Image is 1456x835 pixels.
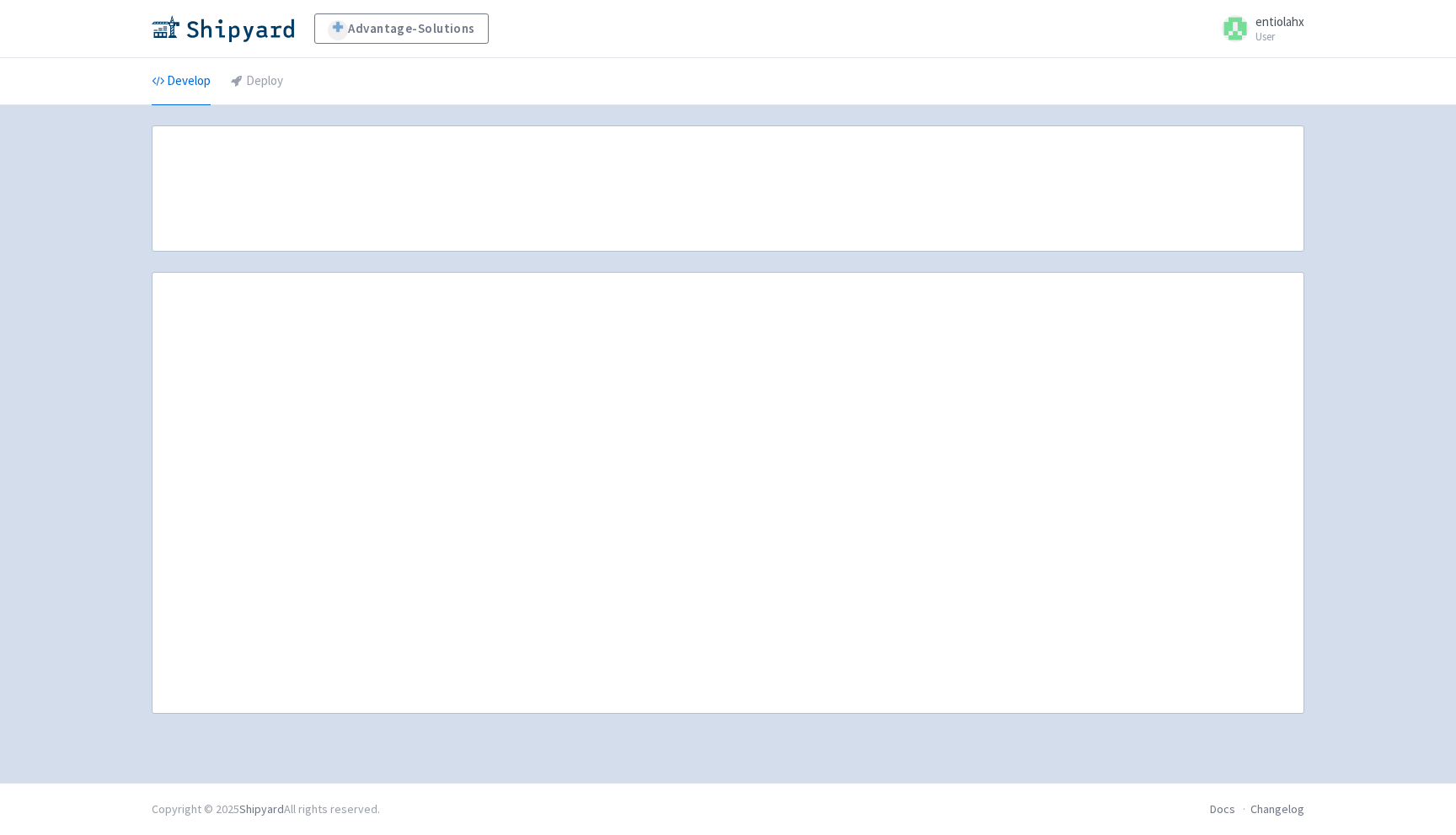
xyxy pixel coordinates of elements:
small: User [1255,31,1304,42]
a: Shipyard [239,801,284,816]
div: Copyright © 2025 All rights reserved. [152,800,380,818]
a: Changelog [1250,801,1304,816]
img: Shipyard logo [152,15,294,42]
a: Develop [152,58,211,105]
a: Deploy [231,58,283,105]
a: entiolahx User [1212,15,1304,42]
a: Advantage-Solutions [314,13,489,44]
span: entiolahx [1255,13,1304,29]
a: Docs [1210,801,1235,816]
